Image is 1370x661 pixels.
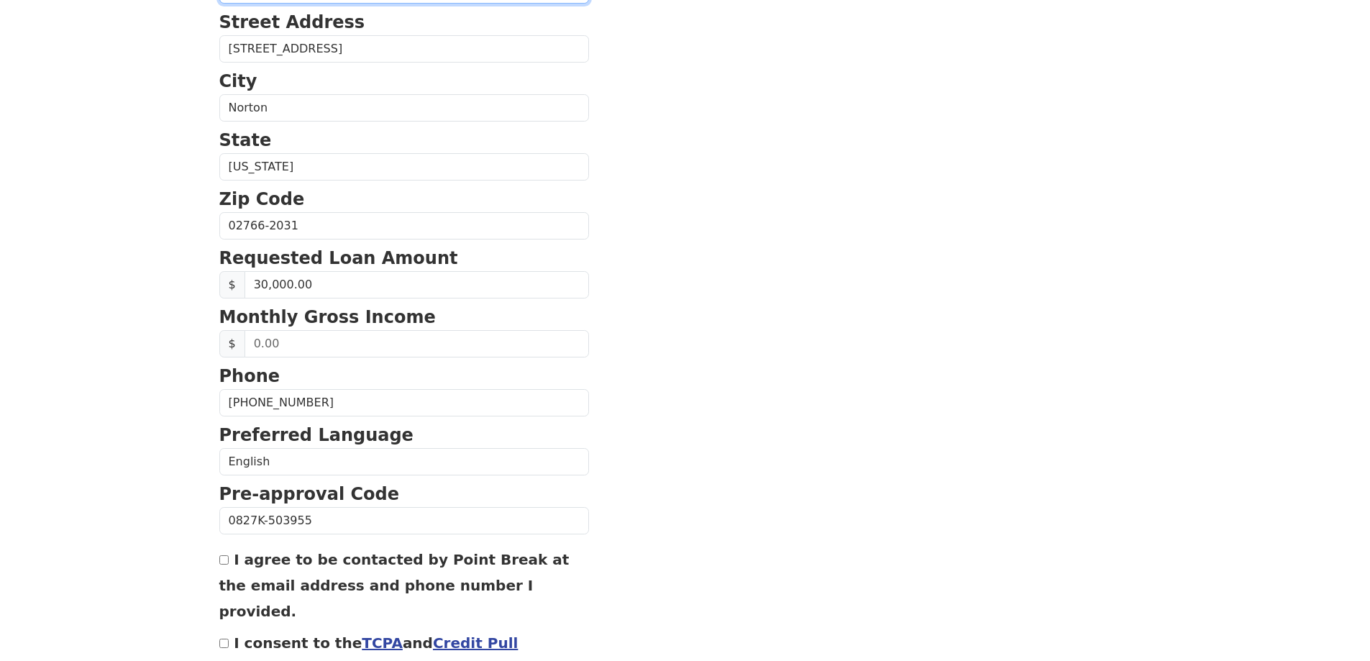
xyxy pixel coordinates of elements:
input: Phone [219,389,589,416]
label: I agree to be contacted by Point Break at the email address and phone number I provided. [219,551,570,620]
input: Pre-approval Code [219,507,589,534]
input: Street Address [219,35,589,63]
strong: Street Address [219,12,365,32]
input: City [219,94,589,122]
strong: Pre-approval Code [219,484,400,504]
input: 0.00 [245,330,589,357]
p: Monthly Gross Income [219,304,589,330]
span: $ [219,330,245,357]
strong: Zip Code [219,189,305,209]
strong: Requested Loan Amount [219,248,458,268]
strong: Phone [219,366,280,386]
strong: State [219,130,272,150]
input: Requested Loan Amount [245,271,589,298]
input: Zip Code [219,212,589,240]
strong: Preferred Language [219,425,414,445]
span: $ [219,271,245,298]
strong: City [219,71,257,91]
a: TCPA [362,634,403,652]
